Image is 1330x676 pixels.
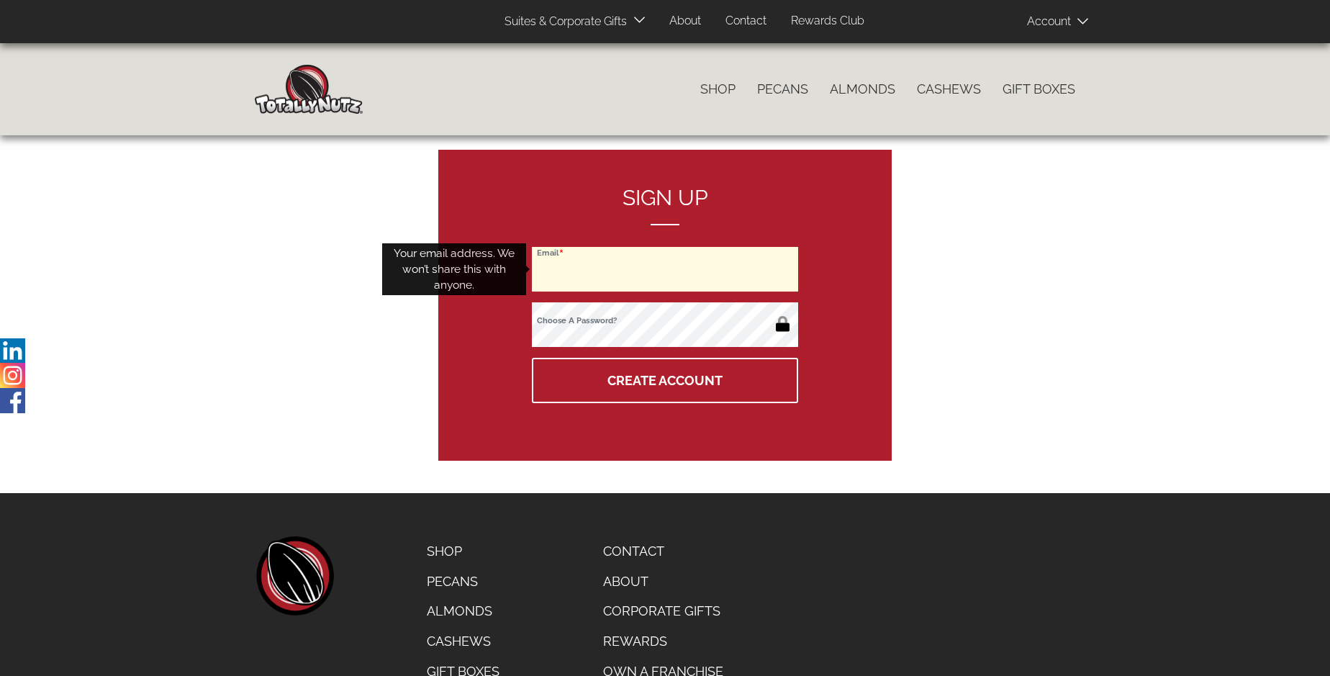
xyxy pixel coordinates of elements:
a: Pecans [746,74,819,104]
a: Contact [592,536,734,567]
input: Email [532,247,798,292]
a: Contact [715,7,777,35]
a: Almonds [416,596,510,626]
a: Suites & Corporate Gifts [494,8,631,36]
a: Pecans [416,567,510,597]
h2: Sign up [532,186,798,225]
a: Rewards Club [780,7,875,35]
a: About [659,7,712,35]
a: Cashews [416,626,510,657]
a: home [255,536,334,616]
a: Shop [689,74,746,104]
a: About [592,567,734,597]
a: Corporate Gifts [592,596,734,626]
a: Rewards [592,626,734,657]
button: Create Account [532,358,798,403]
div: Your email address. We won’t share this with anyone. [382,243,526,296]
a: Almonds [819,74,906,104]
a: Gift Boxes [992,74,1086,104]
a: Cashews [906,74,992,104]
a: Shop [416,536,510,567]
img: Home [255,65,363,114]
